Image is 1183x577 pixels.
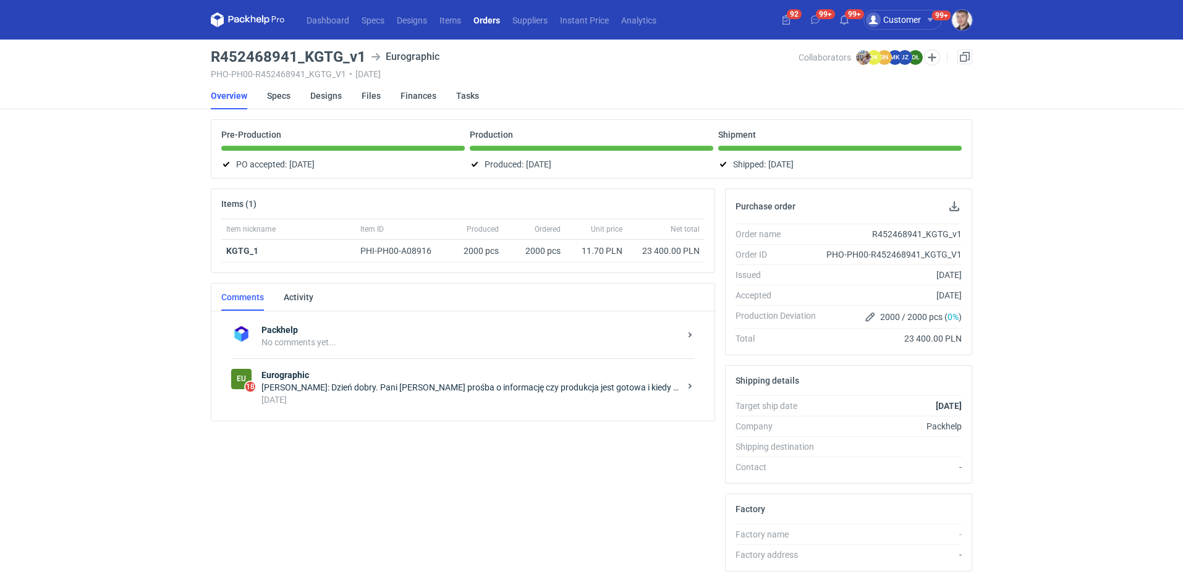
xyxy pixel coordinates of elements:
figcaption: DK [867,50,881,65]
a: Instant Price [554,12,615,27]
div: Factory name [736,528,826,541]
a: KGTG_1 [226,246,258,256]
span: Item nickname [226,224,276,234]
button: Edit collaborators [924,49,940,65]
span: 0% [948,312,959,322]
div: Packhelp [826,420,962,432]
div: Order name [736,228,826,240]
span: Unit price [591,224,622,234]
button: 99+ [834,10,854,30]
div: 23 400.00 PLN [632,245,700,257]
div: PHO-PH00-R452468941_KGTG_V1 [826,248,962,261]
a: Files [362,82,381,109]
a: Comments [221,284,264,311]
div: 2000 pcs [504,240,566,263]
a: Tasks [456,82,479,109]
h2: Purchase order [736,201,795,211]
div: Factory address [736,549,826,561]
div: [DATE] [826,269,962,281]
span: [DATE] [768,157,794,172]
a: Designs [310,82,342,109]
button: Download PO [947,199,962,214]
strong: Eurographic [261,369,680,381]
a: Specs [355,12,391,27]
p: Production [470,130,513,140]
figcaption: Eu [231,369,252,389]
div: Total [736,332,826,345]
div: Issued [736,269,826,281]
a: Analytics [615,12,663,27]
img: Michał Palasek [856,50,871,65]
div: 23 400.00 PLN [826,332,962,345]
a: Orders [467,12,506,27]
div: [DATE] [826,289,962,301]
figcaption: BN [877,50,892,65]
figcaption: OŁ [908,50,923,65]
div: No comments yet... [261,336,680,348]
span: [DATE] [526,157,551,172]
span: Ordered [535,224,561,234]
a: Specs [267,82,290,109]
div: Production Deviation [736,310,826,324]
h2: Factory [736,504,765,514]
span: 2000 / 2000 pcs ( ) [880,311,962,323]
div: PO accepted: [221,157,465,172]
span: Net total [671,224,700,234]
span: • [349,69,352,79]
button: Customer99+ [863,10,952,30]
p: Pre-Production [221,130,281,140]
span: Produced [467,224,499,234]
svg: Packhelp Pro [211,12,285,27]
div: Produced: [470,157,713,172]
a: Designs [391,12,433,27]
span: Item ID [360,224,384,234]
button: 99+ [805,10,825,30]
div: Eurographic [371,49,439,64]
div: Contact [736,461,826,473]
button: 92 [776,10,796,30]
a: Finances [401,82,436,109]
div: [PERSON_NAME]: Dzień dobry. Pani [PERSON_NAME] prośba o informację czy produkcja jest gotowa i ki... [261,381,680,394]
figcaption: JZ [897,50,912,65]
div: - [826,461,962,473]
div: Order ID [736,248,826,261]
figcaption: MK [888,50,902,65]
div: R452468941_KGTG_v1 [826,228,962,240]
h3: R452468941_KGTG_v1 [211,49,366,64]
div: PHO-PH00-R452468941_KGTG_V1 [DATE] [211,69,799,79]
a: Activity [284,284,313,311]
div: Target ship date [736,400,826,412]
a: Suppliers [506,12,554,27]
div: 11.70 PLN [570,245,622,257]
strong: Packhelp [261,324,680,336]
div: Company [736,420,826,432]
div: - [826,528,962,541]
a: Items [433,12,467,27]
span: [DATE] [289,157,315,172]
div: Eurographic [231,369,252,389]
span: Collaborators [799,53,851,62]
img: Maciej Sikora [952,10,972,30]
a: Dashboard [300,12,355,27]
div: [DATE] [261,394,680,406]
button: Edit production Deviation [863,310,878,324]
div: Shipped: [718,157,962,172]
a: Duplicate [957,49,972,64]
div: PHI-PH00-A08916 [360,245,443,257]
img: Packhelp [231,324,252,344]
h2: Shipping details [736,376,799,385]
div: Accepted [736,289,826,301]
h2: Items (1) [221,199,257,209]
p: Shipment [718,130,756,140]
strong: [DATE] [936,401,962,411]
div: - [826,549,962,561]
a: Overview [211,82,247,109]
div: Shipping destination [736,440,826,453]
div: 2000 pcs [448,240,504,263]
div: 99+ [935,11,948,20]
div: Customer [866,12,921,27]
span: 18 [245,382,255,392]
